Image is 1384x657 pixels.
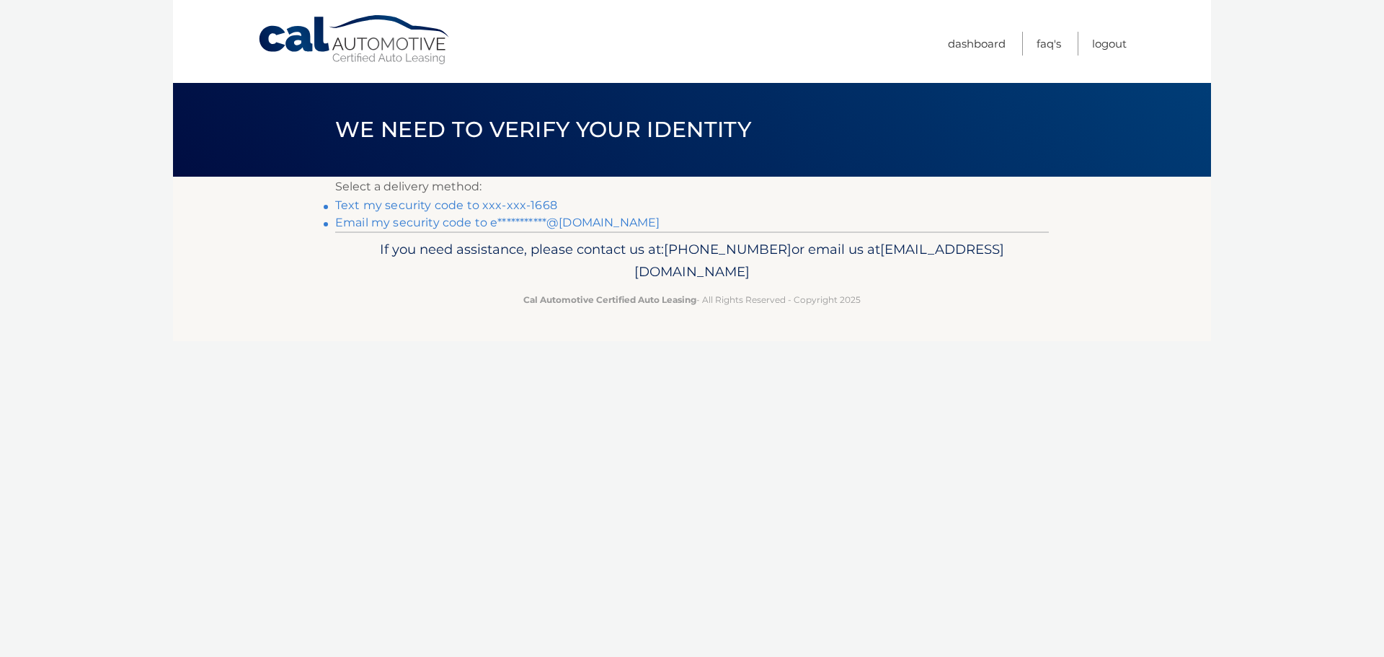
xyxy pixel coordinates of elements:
p: Select a delivery method: [335,177,1049,197]
a: Logout [1092,32,1127,56]
a: Text my security code to xxx-xxx-1668 [335,198,557,212]
p: If you need assistance, please contact us at: or email us at [345,238,1039,284]
p: - All Rights Reserved - Copyright 2025 [345,292,1039,307]
a: Dashboard [948,32,1006,56]
a: FAQ's [1037,32,1061,56]
span: We need to verify your identity [335,116,751,143]
a: Cal Automotive [257,14,452,66]
span: [PHONE_NUMBER] [664,241,791,257]
strong: Cal Automotive Certified Auto Leasing [523,294,696,305]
